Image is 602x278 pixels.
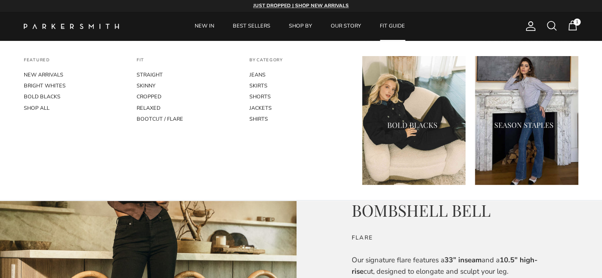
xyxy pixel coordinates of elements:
a: FIT [137,58,144,70]
a: SHOP ALL [24,103,127,114]
a: FEATURED [24,58,50,70]
a: JUST DROPPED | SHOP NEW ARRIVALS [253,2,349,9]
a: NEW IN [186,12,223,41]
div: FLARE [352,234,547,242]
a: JEANS [249,69,353,80]
a: FIT GUIDE [371,12,414,41]
a: Account [521,20,536,32]
a: SHIRTS [249,114,353,125]
a: RELAXED [137,103,240,114]
a: STRAIGHT [137,69,240,80]
strong: 33” inseam [444,255,482,265]
a: OUR STORY [322,12,370,41]
a: 1 [567,20,578,32]
img: Parker Smith [24,24,119,29]
a: CROPPED [137,91,240,102]
a: NEW ARRIVALS [24,69,127,80]
a: JACKETS [249,103,353,114]
a: SKIRTS [249,80,353,91]
div: Primary [142,12,458,41]
a: SKINNY [137,80,240,91]
a: BOLD BLACKS [24,91,127,102]
a: BOOTCUT / FLARE [137,114,240,125]
a: SHOP BY [280,12,321,41]
h2: BOMBSHELL BELL [352,201,547,220]
a: BEST SELLERS [224,12,279,41]
a: BRIGHT WHITES [24,80,127,91]
a: BY CATEGORY [249,58,283,70]
a: SHORTS [249,91,353,102]
span: 1 [573,19,581,26]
